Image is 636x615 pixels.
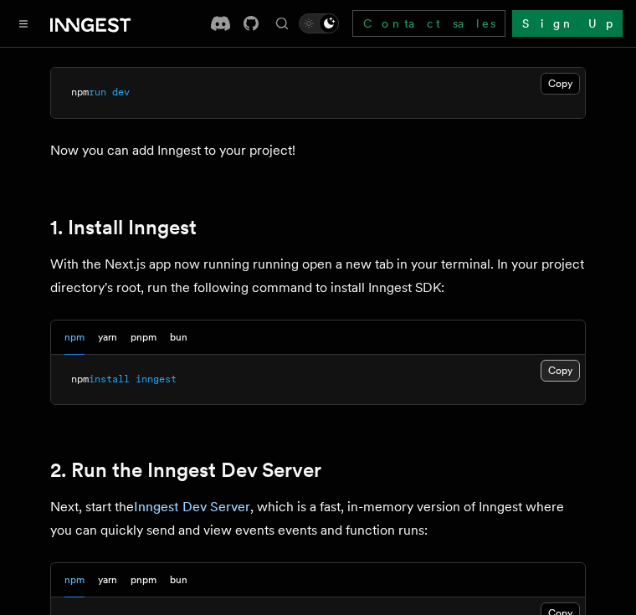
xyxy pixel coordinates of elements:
span: dev [112,86,130,98]
button: npm [64,563,85,597]
button: yarn [98,320,117,355]
button: bun [170,320,187,355]
span: run [89,86,106,98]
button: npm [64,320,85,355]
span: npm [71,373,89,385]
a: 1. Install Inngest [50,216,197,239]
span: npm [71,86,89,98]
button: pnpm [131,320,156,355]
button: Toggle dark mode [299,13,339,33]
p: With the Next.js app now running running open a new tab in your terminal. In your project directo... [50,253,586,300]
span: inngest [136,373,177,385]
button: bun [170,563,187,597]
button: Copy [541,360,580,382]
p: Now you can add Inngest to your project! [50,139,586,162]
span: install [89,373,130,385]
button: Copy [541,73,580,95]
button: Toggle navigation [13,13,33,33]
button: Find something... [272,13,292,33]
button: yarn [98,563,117,597]
a: Sign Up [512,10,623,37]
a: Contact sales [352,10,505,37]
a: Inngest Dev Server [134,499,250,515]
p: Next, start the , which is a fast, in-memory version of Inngest where you can quickly send and vi... [50,495,586,542]
a: 2. Run the Inngest Dev Server [50,459,321,482]
button: pnpm [131,563,156,597]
